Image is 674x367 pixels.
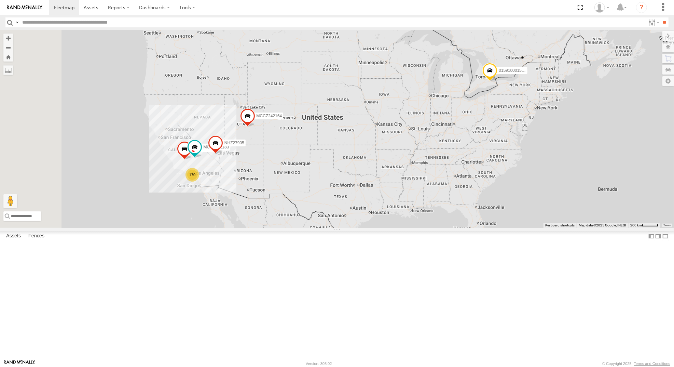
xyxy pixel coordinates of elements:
[499,68,533,73] span: 015910001545733
[646,17,661,27] label: Search Filter Options
[3,34,13,43] button: Zoom in
[545,223,575,228] button: Keyboard shortcuts
[634,362,670,366] a: Terms and Conditions
[655,231,662,241] label: Dock Summary Table to the Right
[224,141,244,145] span: NHZ27905
[7,5,42,10] img: rand-logo.svg
[630,223,642,227] span: 200 km
[256,114,282,118] span: MCCZ242164
[306,362,332,366] div: Version: 305.02
[662,76,674,86] label: Map Settings
[664,224,671,226] a: Terms
[14,17,20,27] label: Search Query
[203,145,229,149] span: MCCZ242183
[628,223,660,228] button: Map scale: 200 km per 44 pixels
[602,362,670,366] div: © Copyright 2025 -
[3,43,13,52] button: Zoom out
[4,360,35,367] a: Visit our Website
[3,194,17,208] button: Drag Pegman onto the map to open Street View
[3,65,13,75] label: Measure
[3,52,13,62] button: Zoom Home
[592,2,612,13] div: Zulema McIntosch
[662,231,669,241] label: Hide Summary Table
[648,231,655,241] label: Dock Summary Table to the Left
[3,232,24,241] label: Assets
[185,168,199,182] div: 170
[579,223,626,227] span: Map data ©2025 Google, INEGI
[25,232,48,241] label: Fences
[636,2,647,13] i: ?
